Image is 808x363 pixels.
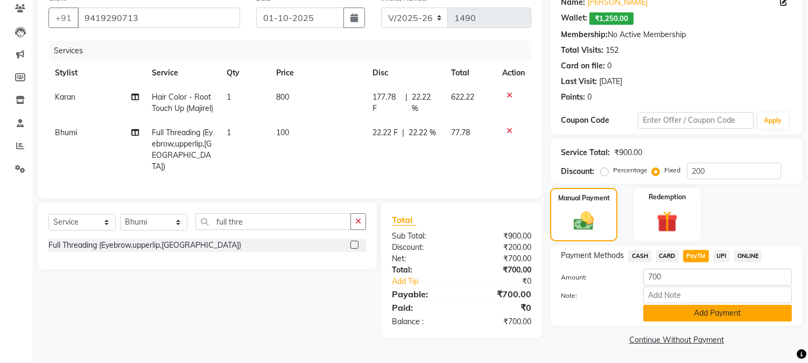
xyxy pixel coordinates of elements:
[643,269,792,285] input: Amount
[664,165,680,175] label: Fixed
[475,276,540,287] div: ₹0
[561,60,605,72] div: Card on file:
[587,92,592,103] div: 0
[614,147,642,158] div: ₹900.00
[55,128,77,137] span: Bhumi
[599,76,622,87] div: [DATE]
[656,250,679,262] span: CARD
[558,193,610,203] label: Manual Payment
[195,213,351,230] input: Search or Scan
[628,250,651,262] span: CASH
[366,61,445,85] th: Disc
[78,8,240,28] input: Search by Name/Mobile/Email/Code
[589,12,634,25] span: ₹1,250.00
[227,92,231,102] span: 1
[373,127,398,138] span: 22.22 F
[683,250,709,262] span: PayTM
[409,127,436,138] span: 22.22 %
[445,61,496,85] th: Total
[561,115,638,126] div: Coupon Code
[412,92,438,114] span: 22.22 %
[451,92,474,102] span: 622.22
[451,128,470,137] span: 77.78
[152,128,213,171] span: Full Threading (Eyebrow,upperlip,[GEOGRAPHIC_DATA])
[553,273,635,282] label: Amount:
[561,166,594,177] div: Discount:
[561,45,603,56] div: Total Visits:
[48,61,145,85] th: Stylist
[758,113,789,129] button: Apply
[384,231,462,242] div: Sub Total:
[384,253,462,264] div: Net:
[567,210,600,233] img: _cash.svg
[276,92,289,102] span: 800
[373,92,401,114] span: 177.78 F
[561,250,624,261] span: Payment Methods
[713,250,730,262] span: UPI
[613,165,648,175] label: Percentage
[270,61,366,85] th: Price
[643,287,792,303] input: Add Note
[48,8,79,28] button: +91
[462,231,540,242] div: ₹900.00
[392,214,417,226] span: Total
[607,60,612,72] div: 0
[462,316,540,327] div: ₹700.00
[561,147,610,158] div: Service Total:
[384,288,462,301] div: Payable:
[606,45,619,56] div: 152
[384,264,462,276] div: Total:
[402,127,404,138] span: |
[145,61,220,85] th: Service
[553,291,635,301] label: Note:
[384,276,475,287] a: Add Tip
[462,288,540,301] div: ₹700.00
[643,305,792,322] button: Add Payment
[462,242,540,253] div: ₹200.00
[496,61,531,85] th: Action
[384,242,462,253] div: Discount:
[561,76,597,87] div: Last Visit:
[227,128,231,137] span: 1
[405,92,407,114] span: |
[462,264,540,276] div: ₹700.00
[50,41,539,61] div: Services
[649,192,686,202] label: Redemption
[55,92,75,102] span: Karan
[48,240,241,251] div: Full Threading (Eyebrow,upperlip,[GEOGRAPHIC_DATA])
[462,253,540,264] div: ₹700.00
[561,29,608,40] div: Membership:
[276,128,289,137] span: 100
[220,61,270,85] th: Qty
[561,92,585,103] div: Points:
[561,12,587,25] div: Wallet:
[734,250,762,262] span: ONLINE
[384,316,462,327] div: Balance :
[650,208,684,235] img: _gift.svg
[462,301,540,314] div: ₹0
[384,301,462,314] div: Paid:
[152,92,213,113] span: Hair Color - Root Touch Up (Majirel)
[561,29,792,40] div: No Active Membership
[638,112,753,129] input: Enter Offer / Coupon Code
[552,334,800,346] a: Continue Without Payment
